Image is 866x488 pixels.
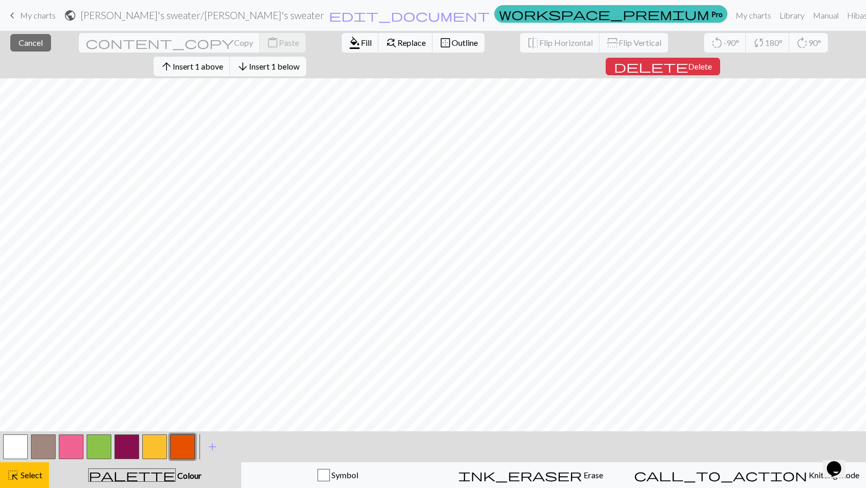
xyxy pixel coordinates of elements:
span: Colour [176,470,202,480]
span: rotate_left [711,36,723,50]
h2: [PERSON_NAME]'s sweater / [PERSON_NAME]'s sweater [80,9,324,21]
iframe: chat widget [823,447,856,478]
span: edit_document [329,8,490,23]
span: add [206,440,219,454]
span: Fill [361,38,372,47]
button: Insert 1 above [154,57,230,76]
button: -90° [704,33,746,53]
button: Symbol [241,462,435,488]
span: 180° [765,38,782,47]
span: flip [527,36,539,50]
span: ink_eraser [458,468,582,482]
span: Select [19,470,42,480]
span: find_replace [385,36,397,50]
button: Copy [79,33,260,53]
button: Knitting mode [627,462,866,488]
button: 90° [789,33,828,53]
span: palette [89,468,175,482]
span: Insert 1 above [173,61,223,71]
span: format_color_fill [348,36,361,50]
span: arrow_upward [160,59,173,74]
span: delete [614,59,688,74]
button: Delete [606,58,720,75]
button: Colour [49,462,241,488]
span: Symbol [330,470,358,480]
span: keyboard_arrow_left [6,8,19,23]
span: border_outer [439,36,452,50]
a: Manual [809,5,843,26]
span: Delete [688,61,712,71]
a: My charts [731,5,775,26]
button: 180° [746,33,790,53]
span: highlight_alt [7,468,19,482]
a: Pro [494,5,727,23]
button: Flip Horizontal [520,33,600,53]
span: rotate_right [796,36,808,50]
button: Cancel [10,34,51,52]
span: Outline [452,38,478,47]
span: Copy [234,38,253,47]
button: Fill [342,33,379,53]
button: Replace [378,33,433,53]
span: Cancel [19,38,43,47]
button: Insert 1 below [230,57,306,76]
span: -90° [723,38,739,47]
span: Flip Horizontal [539,38,593,47]
span: arrow_downward [237,59,249,74]
button: Flip Vertical [599,33,668,53]
button: Outline [432,33,485,53]
span: content_copy [86,36,234,50]
span: Replace [397,38,426,47]
a: My charts [6,7,56,24]
button: Erase [434,462,627,488]
span: Erase [582,470,603,480]
span: flip [605,37,620,49]
span: Insert 1 below [249,61,299,71]
span: sync [753,36,765,50]
span: Knitting mode [807,470,859,480]
span: My charts [20,10,56,20]
span: 90° [808,38,821,47]
span: Flip Vertical [619,38,661,47]
span: workspace_premium [499,7,709,21]
a: Library [775,5,809,26]
span: call_to_action [634,468,807,482]
span: public [64,8,76,23]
